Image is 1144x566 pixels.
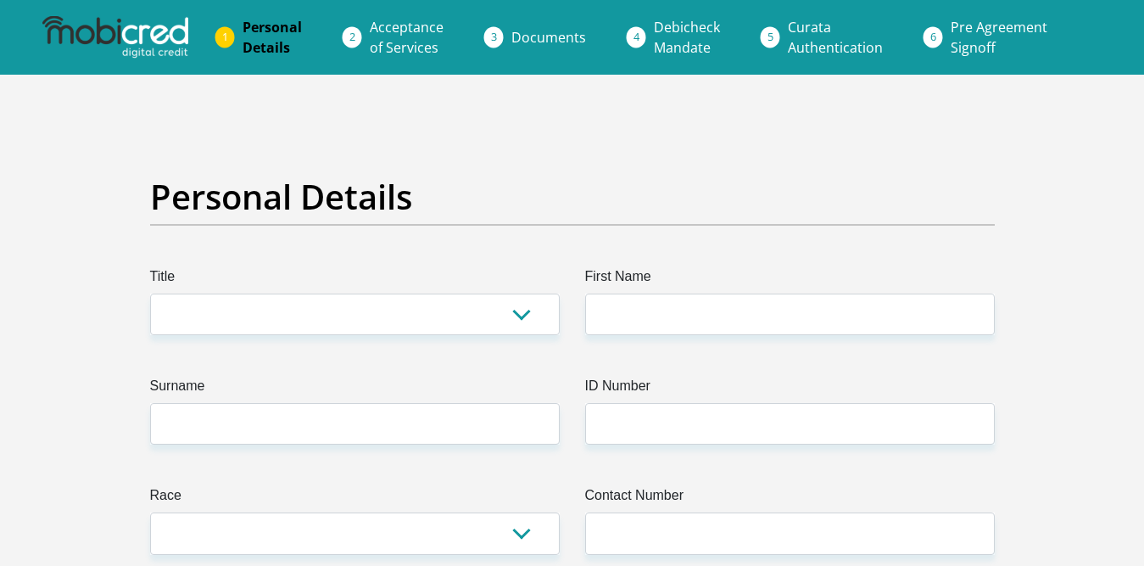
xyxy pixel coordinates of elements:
a: PersonalDetails [229,10,315,64]
label: Contact Number [585,485,995,513]
input: First Name [585,294,995,335]
a: CurataAuthentication [774,10,896,64]
span: Pre Agreement Signoff [951,18,1047,57]
input: Surname [150,403,560,445]
span: Curata Authentication [788,18,883,57]
a: Documents [498,20,600,54]
a: Pre AgreementSignoff [937,10,1061,64]
a: Acceptanceof Services [356,10,457,64]
span: Debicheck Mandate [654,18,720,57]
label: Race [150,485,560,513]
label: ID Number [585,376,995,403]
span: Personal Details [243,18,302,57]
label: Surname [150,376,560,403]
input: ID Number [585,403,995,445]
label: First Name [585,266,995,294]
a: DebicheckMandate [640,10,734,64]
input: Contact Number [585,513,995,554]
h2: Personal Details [150,177,995,217]
img: mobicred logo [42,16,188,59]
span: Documents [511,28,586,47]
span: Acceptance of Services [370,18,444,57]
label: Title [150,266,560,294]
